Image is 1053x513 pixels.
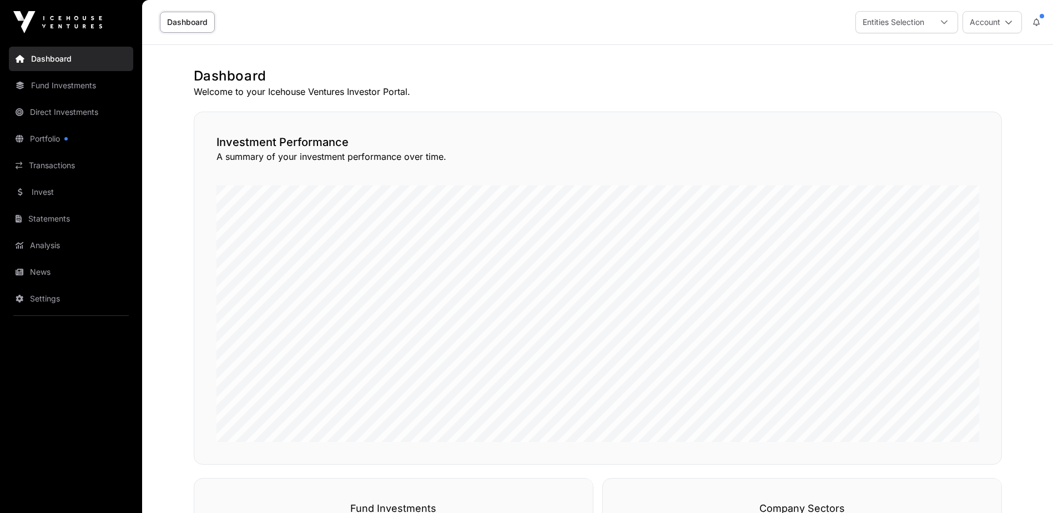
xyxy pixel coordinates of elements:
a: Settings [9,286,133,311]
a: Statements [9,207,133,231]
img: Icehouse Ventures Logo [13,11,102,33]
a: Invest [9,180,133,204]
a: Direct Investments [9,100,133,124]
a: Portfolio [9,127,133,151]
p: Welcome to your Icehouse Ventures Investor Portal. [194,85,1002,98]
h2: Investment Performance [216,134,979,150]
div: Entities Selection [856,12,931,33]
button: Account [963,11,1022,33]
a: Dashboard [9,47,133,71]
a: News [9,260,133,284]
h1: Dashboard [194,67,1002,85]
p: A summary of your investment performance over time. [216,150,979,163]
iframe: Chat Widget [997,460,1053,513]
a: Dashboard [160,12,215,33]
a: Fund Investments [9,73,133,98]
a: Analysis [9,233,133,258]
a: Transactions [9,153,133,178]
